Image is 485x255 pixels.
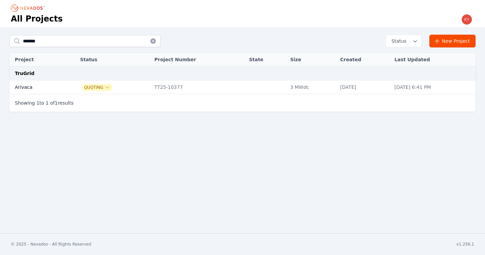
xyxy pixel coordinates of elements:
div: © 2025 - Nevados - All Rights Reserved [11,242,91,247]
span: Status [389,38,406,44]
th: Project Number [151,53,246,67]
button: Quoting [83,85,111,90]
button: Status [386,35,421,47]
td: 3 MWdc [287,80,337,94]
td: TruGrid [9,67,476,80]
td: TT25-10377 [151,80,246,94]
nav: Breadcrumb [11,3,47,13]
th: State [246,53,287,67]
th: Created [337,53,391,67]
td: [DATE] [337,80,391,94]
td: Arivaca [9,80,63,94]
img: kyle.macdougall@nevados.solar [461,14,472,25]
div: v1.256.1 [456,242,474,247]
p: Showing to of results [15,100,74,106]
td: [DATE] 6:41 PM [391,80,476,94]
span: 1 [55,100,58,106]
th: Project [9,53,63,67]
span: 1 [46,100,49,106]
th: Last Updated [391,53,476,67]
h1: All Projects [11,13,63,24]
span: 1 [36,100,39,106]
tr: ArivacaQuotingTT25-103773 MWdc[DATE][DATE] 6:41 PM [9,80,476,94]
th: Status [77,53,151,67]
th: Size [287,53,337,67]
a: New Project [429,35,476,47]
